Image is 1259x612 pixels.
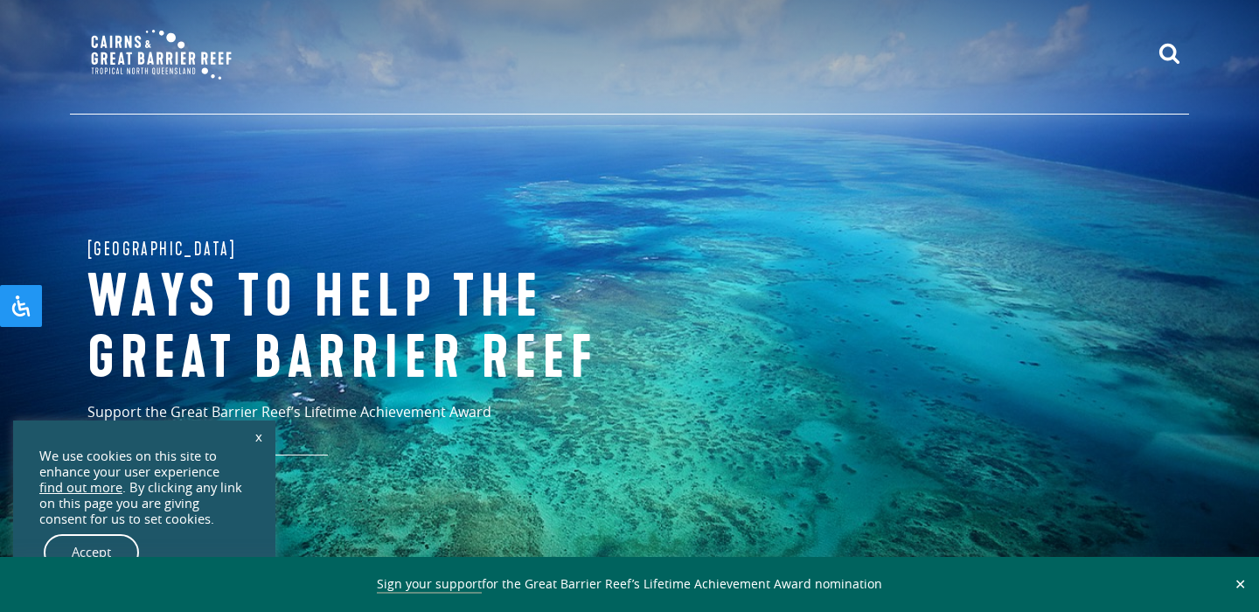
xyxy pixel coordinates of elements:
[39,449,249,527] div: We use cookies on this site to enhance your user experience . By clicking any link on this page y...
[79,17,244,92] img: CGBR-TNQ_dual-logo.svg
[10,296,31,316] svg: Open Accessibility Panel
[1230,576,1250,592] button: Close
[377,575,882,594] span: for the Great Barrier Reef’s Lifetime Achievement Award nomination
[247,417,271,456] a: x
[87,268,664,389] h1: Ways to help the great barrier reef
[87,402,568,456] p: Support the Great Barrier Reef’s Lifetime Achievement Award nomination
[377,575,482,594] a: Sign your support
[44,534,139,571] a: Accept
[87,235,237,263] span: [GEOGRAPHIC_DATA]
[39,480,122,496] a: find out more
